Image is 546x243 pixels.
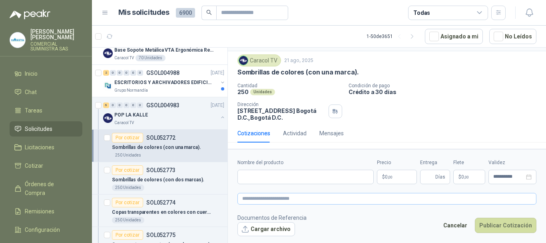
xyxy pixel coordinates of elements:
div: 2 [103,70,109,76]
div: Actividad [283,129,307,138]
p: Grupo Normandía [114,87,148,94]
p: Caracol TV [114,55,134,61]
span: Remisiones [25,207,54,216]
span: Inicio [25,69,38,78]
p: SOL052773 [146,167,175,173]
p: GSOL004983 [146,102,179,108]
img: Company Logo [103,48,113,58]
p: COMERCIAL SUMINISTRA SAS [30,42,82,51]
p: Condición de pago [349,83,543,88]
div: 0 [130,70,136,76]
div: 0 [137,102,143,108]
button: Publicar Cotización [475,218,536,233]
p: Dirección [237,102,325,107]
span: 0 [385,175,393,179]
button: No Leídos [489,29,536,44]
span: Configuración [25,225,60,234]
div: Por cotizar [112,165,143,175]
a: Chat [10,84,82,100]
p: Sombrillas de colores (con una marca). [237,68,359,76]
h1: Mis solicitudes [118,7,169,18]
label: Flete [453,159,485,167]
p: Sombrillas de colores (con dos marcas). [112,176,204,184]
p: $0,00 [377,170,417,184]
span: Órdenes de Compra [25,180,75,197]
p: SOL052774 [146,200,175,205]
a: Cotizar [10,158,82,173]
p: 21 ago, 2025 [284,57,313,64]
p: ESCRITORIOS Y ARCHIVADORES EDIFICIO E [114,79,214,86]
span: Solicitudes [25,125,52,133]
button: Asignado a mi [425,29,483,44]
div: 250 Unidades [112,217,144,223]
p: [PERSON_NAME] [PERSON_NAME] [30,29,82,40]
p: SOL052772 [146,135,175,141]
span: 6900 [176,8,195,18]
span: $ [458,175,461,179]
p: Copas transparentes en colores con cuerda (con dos marcas). [112,209,211,216]
a: Órdenes de Compra [10,177,82,201]
div: 0 [110,70,116,76]
p: Cantidad [237,83,342,88]
div: 6 [103,102,109,108]
p: Documentos de Referencia [237,213,307,222]
div: Por cotizar [112,198,143,207]
div: 0 [130,102,136,108]
p: Base Sopote Metálica VTA Ergonómica Retráctil para Portátil [114,46,214,54]
a: Por cotizarSOL052774Copas transparentes en colores con cuerda (con dos marcas).250 Unidades [92,195,227,227]
a: Configuración [10,222,82,237]
a: Solicitudes [10,121,82,137]
p: Sombrillas de colores (con una marca). [112,144,201,151]
img: Company Logo [103,113,113,123]
div: Cotizaciones [237,129,270,138]
label: Precio [377,159,417,167]
label: Nombre del producto [237,159,374,167]
p: GSOL004988 [146,70,179,76]
div: Unidades [250,89,275,95]
p: Caracol TV [114,120,134,126]
span: ,00 [464,175,469,179]
button: Cargar archivo [237,222,295,237]
p: 250 [237,88,249,95]
span: ,00 [388,175,393,179]
a: 6 0 0 0 0 0 GSOL004983[DATE] Company LogoPOP LA KALLECaracol TV [103,100,226,126]
a: Remisiones [10,204,82,219]
img: Company Logo [103,81,113,90]
a: Por cotizarSOL052773Sombrillas de colores (con dos marcas).250 Unidades [92,162,227,195]
label: Entrega [420,159,450,167]
div: Caracol TV [237,54,281,66]
div: 0 [110,102,116,108]
span: Licitaciones [25,143,54,152]
span: Chat [25,88,37,96]
span: search [206,10,212,15]
div: Por cotizar [112,230,143,240]
div: 0 [124,70,130,76]
img: Company Logo [10,32,25,48]
p: SOL052775 [146,232,175,238]
div: 0 [117,102,123,108]
a: Por cotizarSOL052772Sombrillas de colores (con una marca).250 Unidades [92,130,227,162]
label: Validez [488,159,536,167]
button: Cancelar [439,218,472,233]
p: [DATE] [211,69,224,77]
img: Logo peakr [10,10,50,19]
div: Todas [413,8,430,17]
div: 0 [117,70,123,76]
span: Días [435,170,445,184]
div: 250 Unidades [112,185,144,191]
a: Inicio [10,66,82,81]
a: Licitaciones [10,140,82,155]
a: Tareas [10,103,82,118]
div: 250 Unidades [112,152,144,159]
div: 1 - 50 de 3651 [367,30,418,43]
p: Crédito a 30 días [349,88,543,95]
span: Cotizar [25,161,43,170]
img: Company Logo [239,56,248,65]
p: $ 0,00 [453,170,485,184]
p: POP LA KALLE [114,111,148,119]
p: [DATE] [211,102,224,109]
div: 0 [124,102,130,108]
div: 0 [137,70,143,76]
span: 0 [461,175,469,179]
span: Tareas [25,106,42,115]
